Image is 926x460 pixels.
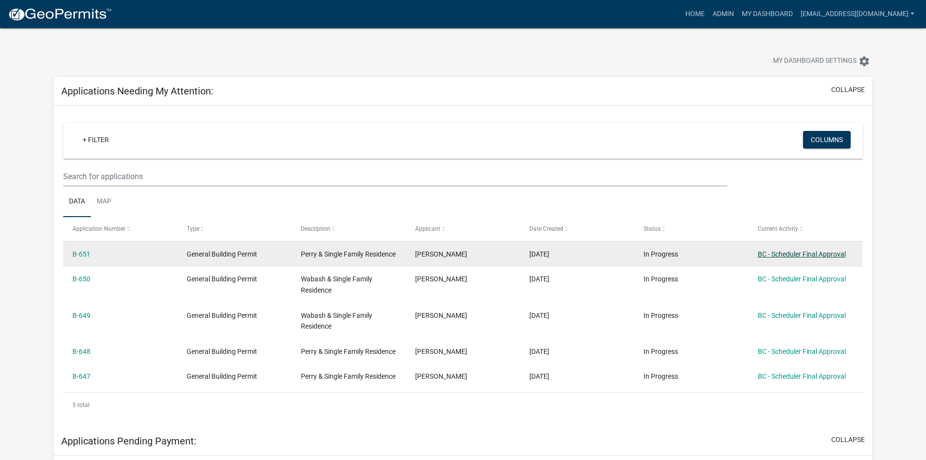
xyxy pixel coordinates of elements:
[644,348,678,355] span: In Progress
[644,275,678,283] span: In Progress
[529,250,549,258] span: 08/21/2025
[415,372,467,380] span: Shane Weist
[758,312,846,319] a: BC - Scheduler Final Approval
[292,217,406,240] datatable-header-cell: Description
[177,217,292,240] datatable-header-cell: Type
[529,372,549,380] span: 08/21/2025
[63,186,91,218] a: Data
[858,55,870,67] i: settings
[765,52,878,71] button: My Dashboard Settingssettings
[187,312,257,319] span: General Building Permit
[644,312,678,319] span: In Progress
[758,275,846,283] a: BC - Scheduler Final Approval
[72,348,90,355] a: B-648
[91,186,117,218] a: Map
[301,372,396,380] span: Perry & Single Family Residence
[301,312,372,331] span: Wabash & Single Family Residence
[301,250,396,258] span: Perry & Single Family Residence
[644,372,678,380] span: In Progress
[520,217,634,240] datatable-header-cell: Date Created
[415,250,467,258] span: Shane Weist
[644,225,661,232] span: Status
[758,372,846,380] a: BC - Scheduler Final Approval
[63,393,863,417] div: 5 total
[773,55,856,67] span: My Dashboard Settings
[529,225,563,232] span: Date Created
[187,348,257,355] span: General Building Permit
[63,166,727,186] input: Search for applications
[831,435,865,445] button: collapse
[415,348,467,355] span: Shane Weist
[301,225,331,232] span: Description
[72,312,90,319] a: B-649
[187,372,257,380] span: General Building Permit
[75,131,117,148] a: + Filter
[187,275,257,283] span: General Building Permit
[758,225,798,232] span: Current Activity
[415,312,467,319] span: Shane Weist
[72,275,90,283] a: B-650
[187,225,199,232] span: Type
[406,217,520,240] datatable-header-cell: Applicant
[748,217,862,240] datatable-header-cell: Current Activity
[63,217,177,240] datatable-header-cell: Application Number
[644,250,678,258] span: In Progress
[61,85,213,97] h5: Applications Needing My Attention:
[301,275,372,294] span: Wabash & Single Family Residence
[72,372,90,380] a: B-647
[72,250,90,258] a: B-651
[797,5,918,23] a: [EMAIL_ADDRESS][DOMAIN_NAME]
[72,225,125,232] span: Application Number
[709,5,738,23] a: Admin
[529,312,549,319] span: 08/21/2025
[803,131,851,148] button: Columns
[53,106,873,426] div: collapse
[758,348,846,355] a: BC - Scheduler Final Approval
[634,217,748,240] datatable-header-cell: Status
[61,435,196,447] h5: Applications Pending Payment:
[301,348,396,355] span: Perry & Single Family Residence
[415,275,467,283] span: Shane Weist
[187,250,257,258] span: General Building Permit
[681,5,709,23] a: Home
[758,250,846,258] a: BC - Scheduler Final Approval
[415,225,440,232] span: Applicant
[529,348,549,355] span: 08/21/2025
[738,5,797,23] a: My Dashboard
[529,275,549,283] span: 08/21/2025
[831,85,865,95] button: collapse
